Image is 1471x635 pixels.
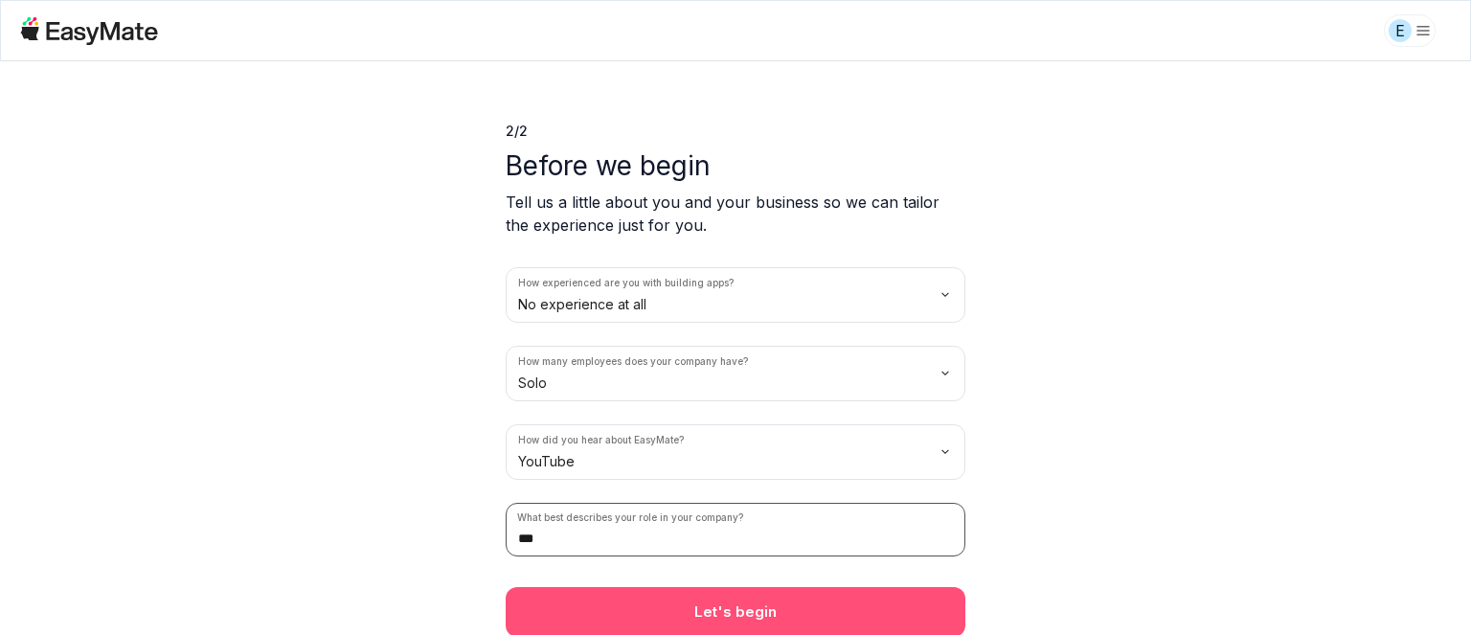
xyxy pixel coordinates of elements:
[506,191,965,237] p: Tell us a little about you and your business so we can tailor the experience just for you.
[518,433,684,447] label: How did you hear about EasyMate?
[506,122,965,141] p: 2 / 2
[506,148,965,183] p: Before we begin
[518,354,748,369] label: How many employees does your company have?
[518,276,734,290] label: How experienced are you with building apps?
[1389,19,1412,42] div: E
